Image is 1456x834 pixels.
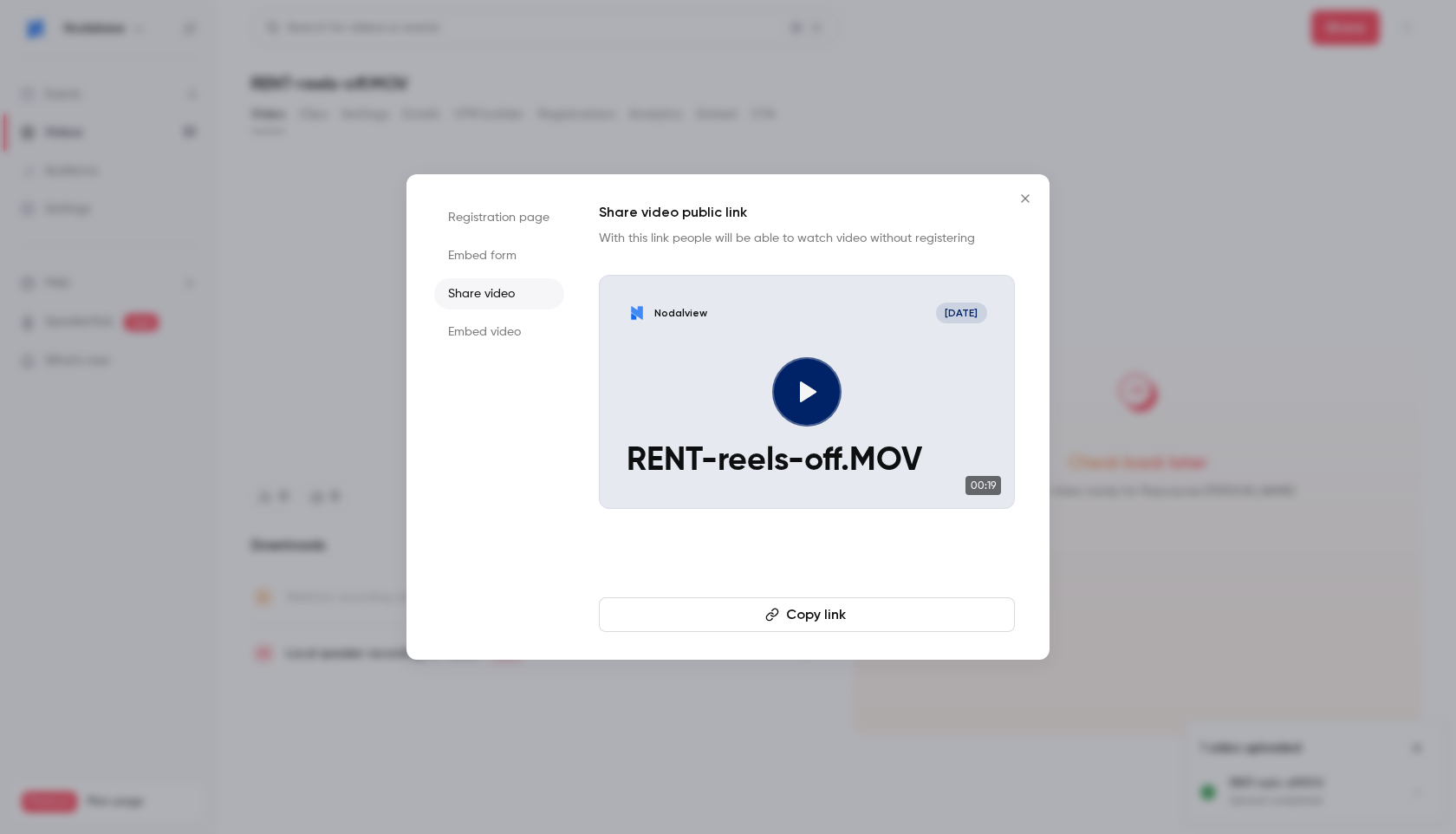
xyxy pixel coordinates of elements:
[1008,181,1043,216] button: Close
[434,278,564,309] li: Share video
[434,316,564,348] li: Embed video
[965,476,1001,495] span: 00:19
[599,597,1015,632] button: Copy link
[599,202,1015,223] h1: Share video public link
[434,240,564,271] li: Embed form
[599,275,1015,509] a: RENT-reels-off.MOVNodalview[DATE]RENT-reels-off.MOV00:19
[434,202,564,233] li: Registration page
[599,230,1015,247] p: With this link people will be able to watch video without registering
